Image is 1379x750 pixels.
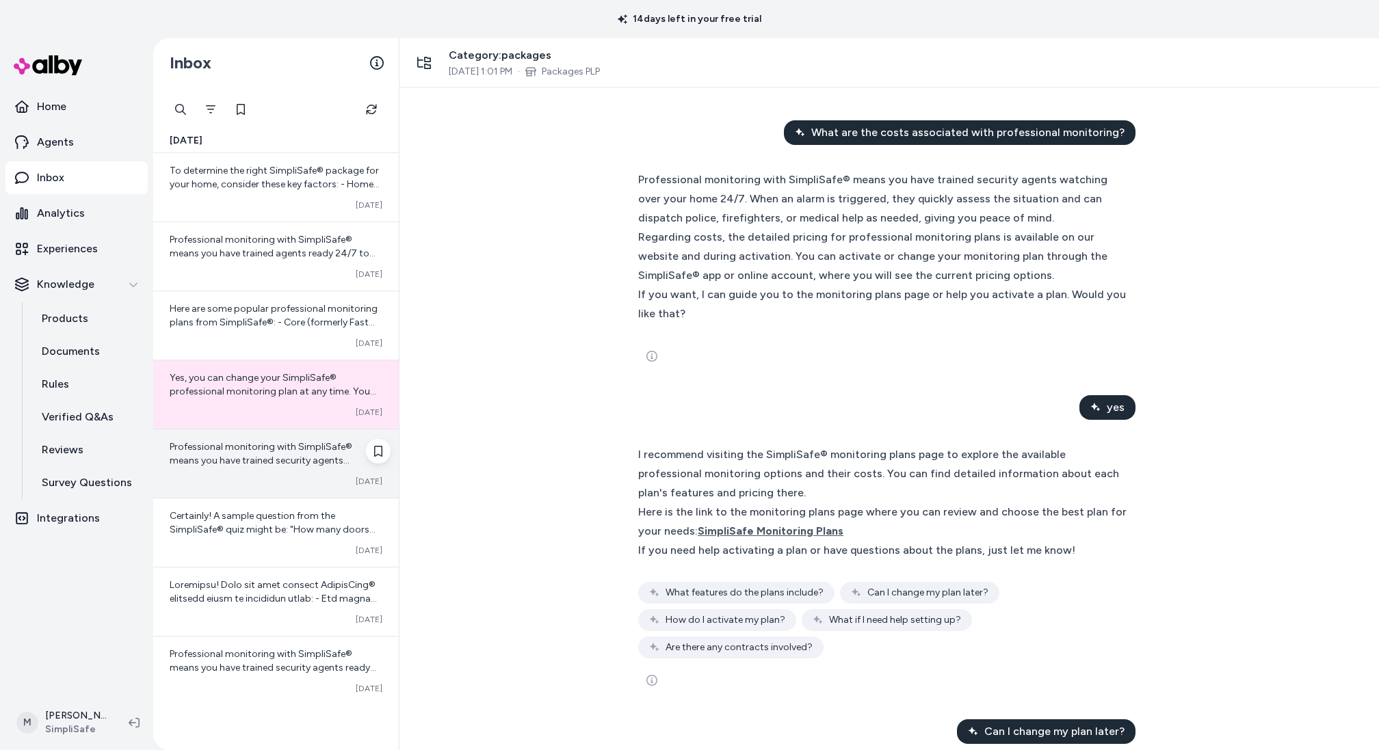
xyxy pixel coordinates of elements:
div: If you want, I can guide you to the monitoring plans page or help you activate a plan. Would you ... [638,285,1127,323]
span: SimpliSafe [45,723,107,736]
span: [DATE] [356,407,382,418]
a: Agents [5,126,148,159]
a: Certainly! A sample question from the SimpliSafe® quiz might be: "How many doors and windows do y... [153,498,399,567]
span: Category: packages [449,47,600,64]
span: · [518,65,520,79]
button: M[PERSON_NAME]SimpliSafe [8,701,118,745]
button: Refresh [358,96,385,123]
a: Packages PLP [542,65,600,79]
p: [PERSON_NAME] [45,709,107,723]
span: [DATE] 1:01 PM [449,65,512,79]
a: Documents [28,335,148,368]
a: Reviews [28,433,148,466]
a: Yes, you can change your SimpliSafe® professional monitoring plan at any time. You can upgrade or... [153,360,399,429]
span: What features do the plans include? [666,586,824,600]
p: Home [37,98,66,115]
a: Experiences [5,232,148,265]
span: [DATE] [356,200,382,211]
a: Professional monitoring with SimpliSafe® means you have trained security agents ready 24/7 to res... [153,636,399,705]
button: See more [638,667,666,694]
span: What if I need help setting up? [829,613,961,627]
a: Professional monitoring with SimpliSafe® means you have trained security agents watching over you... [153,429,399,498]
p: Rules [42,376,69,392]
a: Integrations [5,502,148,535]
a: Home [5,90,148,123]
p: Inbox [37,170,64,186]
span: Yes, you can change your SimpliSafe® professional monitoring plan at any time. You can upgrade or... [170,372,379,479]
span: Professional monitoring with SimpliSafe® means you have trained agents ready 24/7 to respond to a... [170,234,382,382]
p: Survey Questions [42,474,132,491]
a: Survey Questions [28,466,148,499]
p: Agents [37,134,74,150]
span: Are there any contracts involved? [666,641,813,654]
p: Analytics [37,205,85,222]
span: [DATE] [356,614,382,625]
span: [DATE] [356,545,382,556]
a: To determine the right SimpliSafe® package for your home, consider these key factors: - Home size... [153,153,399,222]
p: Knowledge [37,276,94,293]
p: Experiences [37,241,98,257]
a: Rules [28,368,148,401]
a: Verified Q&As [28,401,148,433]
p: Reviews [42,442,83,458]
span: Here are some popular professional monitoring plans from SimpliSafe®: - Core (formerly Fast Prote... [170,303,382,506]
a: Professional monitoring with SimpliSafe® means you have trained agents ready 24/7 to respond to a... [153,222,399,291]
a: Inbox [5,161,148,194]
span: [DATE] [356,476,382,487]
p: Integrations [37,510,100,526]
span: [DATE] [356,338,382,349]
button: Filter [197,96,224,123]
span: [DATE] [356,269,382,280]
div: If you need help activating a plan or have questions about the plans, just let me know! [638,541,1127,560]
div: Here is the link to the monitoring plans page where you can review and choose the best plan for y... [638,503,1127,541]
span: yes [1107,399,1125,416]
span: What are the costs associated with professional monitoring? [811,124,1125,141]
span: Professional monitoring with SimpliSafe® means you have trained security agents watching over you... [170,441,381,644]
a: Here are some popular professional monitoring plans from SimpliSafe®: - Core (formerly Fast Prote... [153,291,399,360]
a: Products [28,302,148,335]
div: Regarding costs, the detailed pricing for professional monitoring plans is available on our websi... [638,228,1127,285]
span: Can I change my plan later? [867,586,988,600]
span: SimpliSafe Monitoring Plans [698,524,843,537]
div: Professional monitoring with SimpliSafe® means you have trained security agents watching over you... [638,170,1127,228]
div: I recommend visiting the SimpliSafe® monitoring plans page to explore the available professional ... [638,445,1127,503]
button: See more [638,343,666,370]
p: Verified Q&As [42,409,114,425]
p: Products [42,310,88,327]
p: 14 days left in your free trial [609,12,770,26]
img: alby Logo [14,55,82,75]
span: To determine the right SimpliSafe® package for your home, consider these key factors: - Home size... [170,165,382,477]
span: How do I activate my plan? [666,613,785,627]
span: M [16,712,38,734]
p: Documents [42,343,100,360]
span: Certainly! A sample question from the SimpliSafe® quiz might be: "How many doors and windows do y... [170,510,382,617]
span: Can I change my plan later? [984,723,1125,740]
span: [DATE] [356,683,382,694]
a: Loremipsu! Dolo sit amet consect AdipisCing® elitsedd eiusm te incididun utlab: - Etd magna aliqu... [153,567,399,636]
span: [DATE] [170,134,202,148]
a: Analytics [5,197,148,230]
button: Knowledge [5,268,148,301]
h2: Inbox [170,53,211,73]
